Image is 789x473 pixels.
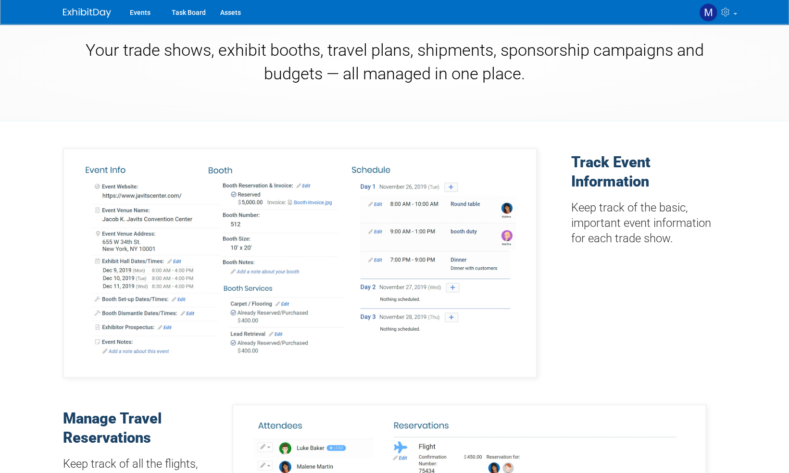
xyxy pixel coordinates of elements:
[63,8,111,18] img: ExhibitDay
[63,148,537,378] img: Track and manage basic event information
[63,404,218,448] h2: Manage Travel Reservations
[571,196,726,256] div: Keep track of the basic, important event information for each trade show.
[571,148,726,191] h2: Track Event Information
[63,26,726,105] div: Your trade shows, exhibit booths, travel plans, shipments, sponsorship campaigns and budgets — al...
[699,3,717,22] img: Mary Ann Trujillo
